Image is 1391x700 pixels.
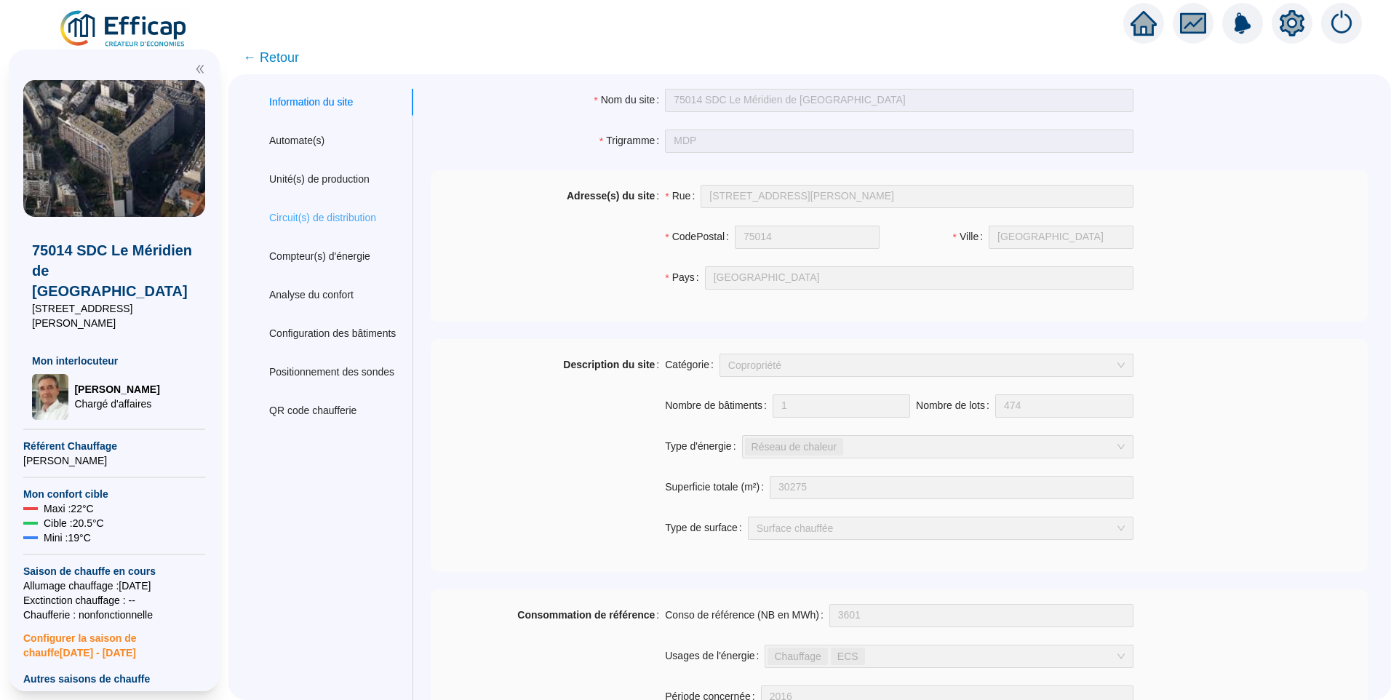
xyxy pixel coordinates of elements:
span: home [1131,10,1157,36]
label: Catégorie [665,354,720,377]
label: Ville [953,226,989,249]
input: Conso de référence (NB en MWh) [830,605,1133,627]
span: Surface chauffée [757,517,1125,539]
strong: Consommation de référence [517,609,655,621]
img: Chargé d'affaires [32,374,68,421]
label: Nom du site [594,89,665,112]
span: ECS [831,648,865,665]
span: Mon confort cible [23,487,205,501]
input: Nombre de lots [996,395,1133,417]
span: Copropriété [728,354,1125,376]
div: Positionnement des sondes [269,365,394,380]
strong: Description du site [563,359,655,370]
div: Compteur(s) d'énergie [269,249,370,264]
label: Nombre de bâtiments [665,394,773,418]
label: Rue [665,185,701,208]
span: Chaufferie : non fonctionnelle [23,608,205,622]
span: Chauffage [774,648,821,664]
input: Nom du site [665,89,1133,112]
span: setting [1279,10,1305,36]
span: Autres saisons de chauffe [23,672,205,686]
span: Réseau de chaleur [745,438,844,456]
span: ← Retour [243,47,299,68]
span: [STREET_ADDRESS][PERSON_NAME] [32,301,196,330]
div: Information du site [269,95,353,110]
input: Rue [701,185,1133,208]
label: Superficie totale (m²) [665,476,770,499]
label: Type d'énergie [665,435,741,458]
span: fund [1180,10,1206,36]
span: [PERSON_NAME] [74,382,159,397]
input: Ville [989,226,1133,249]
span: double-left [195,64,205,74]
input: Trigramme [665,130,1133,153]
span: 75014 SDC Le Méridien de [GEOGRAPHIC_DATA] [32,240,196,301]
label: Nombre de lots [916,394,995,418]
label: Trigramme [599,130,666,153]
img: efficap energie logo [58,9,190,49]
span: Allumage chauffage : [DATE] [23,578,205,593]
span: ECS [837,648,858,664]
strong: Adresse(s) du site [567,190,655,202]
label: Pays [665,266,704,290]
div: Configuration des bâtiments [269,326,396,341]
input: Nombre de bâtiments [773,395,909,417]
span: Configurer la saison de chauffe [DATE] - [DATE] [23,622,205,660]
div: Analyse du confort [269,287,354,303]
span: Mon interlocuteur [32,354,196,368]
img: alerts [1321,3,1362,44]
span: Mini : 19 °C [44,530,91,545]
span: [PERSON_NAME] [23,453,205,468]
label: Conso de référence (NB en MWh) [665,604,829,627]
input: Pays [705,266,1133,290]
input: Superficie totale (m²) [770,477,1133,498]
img: alerts [1222,3,1263,44]
span: Cible : 20.5 °C [44,516,104,530]
input: CodePostal [735,226,880,249]
div: Unité(s) de production [269,172,370,187]
span: Référent Chauffage [23,439,205,453]
span: Réseau de chaleur [752,439,837,455]
span: Maxi : 22 °C [44,501,94,516]
div: Automate(s) [269,133,324,148]
label: CodePostal [665,226,735,249]
span: Chargé d'affaires [74,397,159,411]
div: QR code chaufferie [269,403,356,418]
label: Type de surface [665,517,748,540]
div: Circuit(s) de distribution [269,210,376,226]
span: Saison de chauffe en cours [23,564,205,578]
label: Usages de l'énergie: [665,645,765,668]
span: Exctinction chauffage : -- [23,593,205,608]
span: Chauffage [768,648,827,665]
